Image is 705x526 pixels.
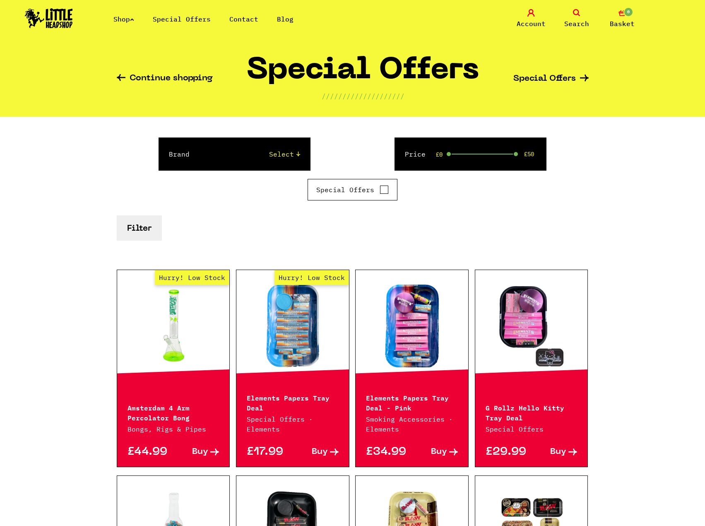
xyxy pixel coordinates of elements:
[153,15,211,23] a: Special Offers
[550,448,566,456] span: Buy
[486,448,532,456] p: £29.99
[366,448,412,456] p: £34.99
[128,424,219,434] p: Bongs, Rigs & Pipes
[128,402,219,422] p: Amsterdam 4 Arm Percolator Bong
[517,19,546,29] span: Account
[236,285,349,367] a: Hurry! Low Stock
[117,215,162,241] button: Filter
[412,448,458,456] a: Buy
[322,91,404,101] p: ////////////////////
[610,19,635,29] span: Basket
[564,19,589,29] span: Search
[113,15,134,23] a: Shop
[247,57,479,91] h1: Special Offers
[117,74,213,84] a: Continue shopping
[293,448,339,456] a: Buy
[486,402,577,422] p: G Rollz Hello Kitty Tray Deal
[431,448,447,456] span: Buy
[192,448,208,456] span: Buy
[316,185,389,195] label: Special Offers
[556,9,597,29] a: Search
[623,7,633,17] span: 0
[155,270,229,285] span: Hurry! Low Stock
[274,270,349,285] span: Hurry! Low Stock
[312,448,328,456] span: Buy
[366,392,458,412] p: Elements Papers Tray Deal - Pink
[173,448,219,456] a: Buy
[169,149,190,159] label: Brand
[277,15,294,23] a: Blog
[513,75,589,83] a: Special Offers
[436,151,443,158] span: £0
[229,15,258,23] a: Contact
[25,8,73,28] img: Little Head Shop Logo
[247,448,293,456] p: £17.99
[486,424,577,434] p: Special Offers
[532,448,577,456] a: Buy
[524,151,534,157] span: £50
[366,414,458,434] p: Smoking Accessories · Elements
[602,9,643,29] a: 0 Basket
[247,414,339,434] p: Special Offers · Elements
[247,392,339,412] p: Elements Papers Tray Deal
[128,448,173,456] p: £44.99
[117,285,230,367] a: Hurry! Low Stock
[405,149,426,159] label: Price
